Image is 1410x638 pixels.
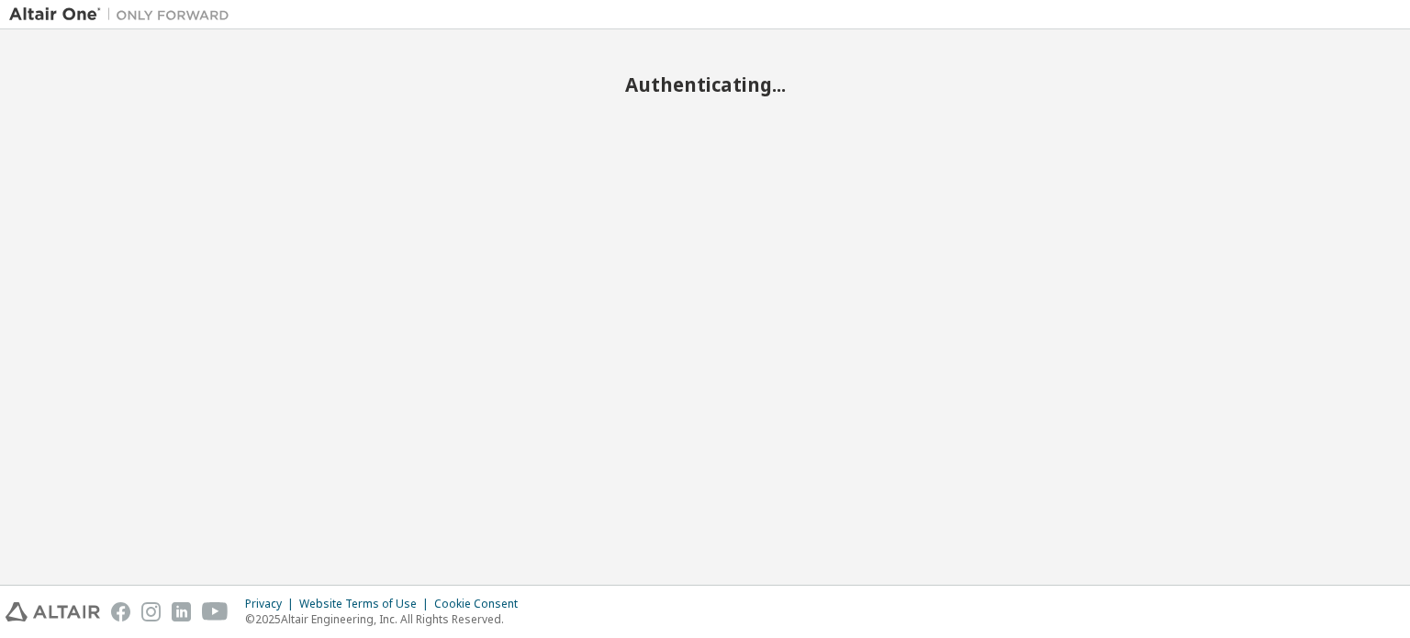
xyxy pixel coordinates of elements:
[9,6,239,24] img: Altair One
[9,73,1401,96] h2: Authenticating...
[141,602,161,621] img: instagram.svg
[245,611,529,627] p: © 2025 Altair Engineering, Inc. All Rights Reserved.
[172,602,191,621] img: linkedin.svg
[434,597,529,611] div: Cookie Consent
[6,602,100,621] img: altair_logo.svg
[299,597,434,611] div: Website Terms of Use
[245,597,299,611] div: Privacy
[202,602,229,621] img: youtube.svg
[111,602,130,621] img: facebook.svg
